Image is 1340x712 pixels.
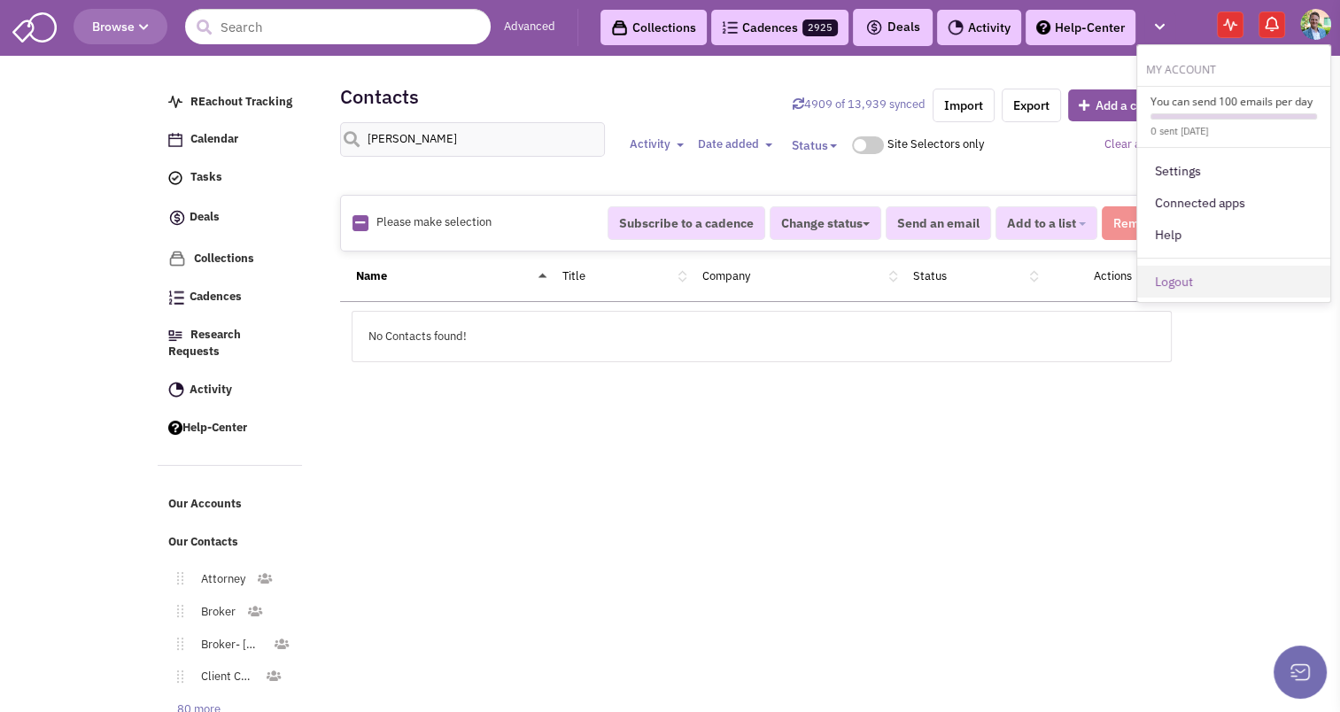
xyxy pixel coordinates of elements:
h2: Contacts [340,89,419,104]
img: Activity.png [948,19,964,35]
a: Broker [183,600,246,625]
span: Activity [190,382,232,397]
img: Research.png [168,330,182,341]
a: Cadences [159,281,303,314]
img: Activity.png [168,382,184,398]
a: Help-Center [159,412,303,445]
a: Help [1137,219,1330,251]
a: Research Requests [159,319,303,369]
a: REachout Tracking [159,86,303,120]
a: Our Contacts [159,526,303,560]
input: Search contacts [340,122,606,157]
button: Add a contact [1068,89,1183,121]
a: Title [562,268,585,283]
img: Cadences_logo.png [168,290,184,305]
a: Clear all filters [1104,136,1180,151]
a: Company [702,268,750,283]
button: Remove [1102,206,1171,240]
a: Export [1002,89,1061,122]
a: Activity [937,10,1021,45]
img: help.png [168,421,182,435]
img: icon-collection-lavender-black.svg [611,19,628,36]
a: Connected apps [1137,187,1330,219]
h6: You can send 100 emails per day [1150,94,1317,109]
a: Broker- [GEOGRAPHIC_DATA] [183,632,273,658]
span: Please make selection [376,214,492,229]
span: Browse [92,19,149,35]
a: Client Contact [183,664,266,690]
div: No Contacts found! [352,311,1172,362]
input: Search [185,9,491,44]
img: Move.png [168,572,183,584]
span: Collections [194,251,254,266]
button: Date added [692,135,778,154]
span: Tasks [190,170,222,185]
small: 0 sent [DATE] [1150,125,1208,137]
button: Browse [74,9,167,44]
span: Our Contacts [168,534,238,549]
a: Sync contacts with Retailsphere [793,97,926,112]
a: Activity [159,374,303,407]
span: REachout Tracking [190,94,292,109]
a: Actions [1094,268,1132,283]
img: icon-tasks.png [168,171,182,185]
button: Activity [624,135,689,154]
img: icon-collection-lavender.png [168,250,186,267]
a: Help-Center [1026,10,1135,45]
span: Cadences [190,290,242,305]
span: Deals [865,19,920,35]
button: Status [780,129,848,161]
a: Collections [600,10,707,45]
a: Advanced [504,19,555,35]
img: icon-deals.svg [865,17,883,38]
img: Gregory Jones [1300,9,1331,40]
span: Activity [629,136,670,151]
img: Move.png [168,638,183,650]
a: Logout [1137,266,1330,298]
span: 2925 [802,19,838,36]
span: Research Requests [168,327,241,359]
button: Subscribe to a cadence [608,206,765,240]
a: Import [933,89,995,122]
img: Calendar.png [168,133,182,147]
img: Move.png [168,605,183,617]
h6: My Account [1137,58,1330,77]
img: SmartAdmin [12,9,57,43]
img: Cadences_logo.png [722,21,738,34]
a: Cadences2925 [711,10,848,45]
span: Status [791,137,827,153]
a: Name [356,268,387,283]
a: Collections [159,242,303,276]
img: help.png [1036,20,1050,35]
a: Settings [1137,155,1330,187]
div: Site Selectors only [887,136,990,153]
button: Deals [860,16,926,39]
a: Attorney [183,567,256,592]
img: Rectangle.png [352,215,368,231]
a: Deals [159,199,303,237]
a: Calendar [159,123,303,157]
img: icon-deals.svg [168,207,186,228]
img: Move.png [168,670,183,683]
a: Tasks [159,161,303,195]
span: Our Accounts [168,497,242,512]
a: Status [913,268,947,283]
a: Our Accounts [159,488,303,522]
span: Calendar [190,132,238,147]
span: Date added [697,136,758,151]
